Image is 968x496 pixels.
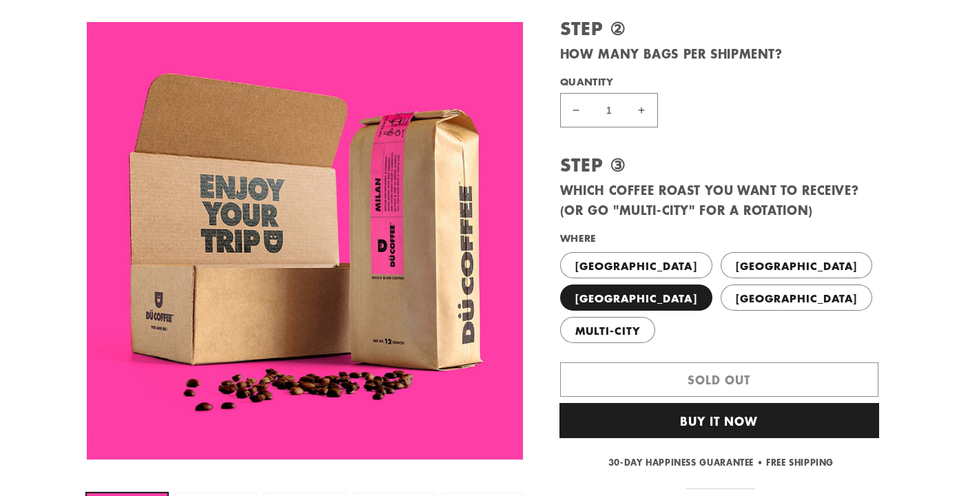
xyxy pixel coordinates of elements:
[560,404,878,437] button: Buy it now
[560,252,712,278] label: [GEOGRAPHIC_DATA]
[721,285,873,311] label: [GEOGRAPHIC_DATA]
[560,231,598,245] legend: WHERE
[721,252,873,278] label: [GEOGRAPHIC_DATA]
[560,15,626,41] span: Step ②
[560,456,882,471] div: 30-day Happiness Guarantee • Free shipping
[560,138,882,220] div: Which coffee roast you want to receive? (or go "Multi-City" for a rotation)
[560,317,656,343] label: MULTI-CITY
[560,285,712,311] label: [GEOGRAPHIC_DATA]
[560,75,828,89] label: Quantity
[560,1,882,64] div: How many bags per shipment?
[560,362,878,396] button: Sold out
[560,152,626,177] span: Step ③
